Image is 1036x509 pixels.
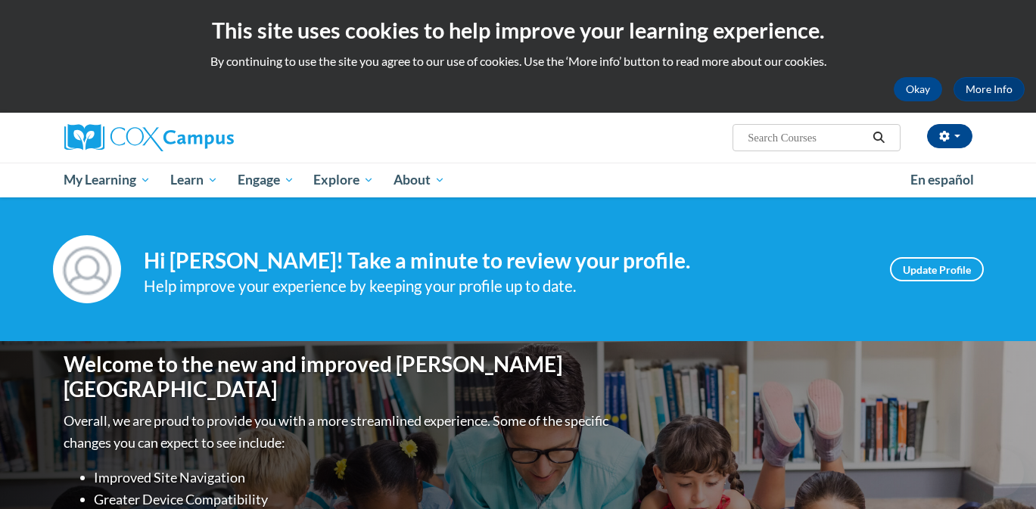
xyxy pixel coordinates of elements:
[144,248,867,274] h4: Hi [PERSON_NAME]! Take a minute to review your profile.
[11,15,1025,45] h2: This site uses cookies to help improve your learning experience.
[910,172,974,188] span: En español
[867,129,890,147] button: Search
[975,448,1024,497] iframe: Button to launch messaging window
[238,171,294,189] span: Engage
[313,171,374,189] span: Explore
[54,163,161,197] a: My Learning
[927,124,972,148] button: Account Settings
[64,124,352,151] a: Cox Campus
[144,274,867,299] div: Help improve your experience by keeping your profile up to date.
[954,77,1025,101] a: More Info
[394,171,445,189] span: About
[42,163,995,197] div: Main menu
[160,163,228,197] a: Learn
[64,352,613,402] h1: Welcome to the new and improved [PERSON_NAME][GEOGRAPHIC_DATA]
[95,467,613,489] li: Improved Site Navigation
[228,163,304,197] a: Engage
[11,53,1025,70] p: By continuing to use the site you agree to our use of cookies. Use the ‘More info’ button to read...
[64,410,613,454] p: Overall, we are proud to provide you with a more streamlined experience. Some of the specific cha...
[746,129,867,147] input: Search Courses
[53,235,121,303] img: Profile Image
[64,171,151,189] span: My Learning
[170,171,218,189] span: Learn
[890,257,984,281] a: Update Profile
[64,124,234,151] img: Cox Campus
[384,163,455,197] a: About
[894,77,942,101] button: Okay
[303,163,384,197] a: Explore
[901,164,984,196] a: En español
